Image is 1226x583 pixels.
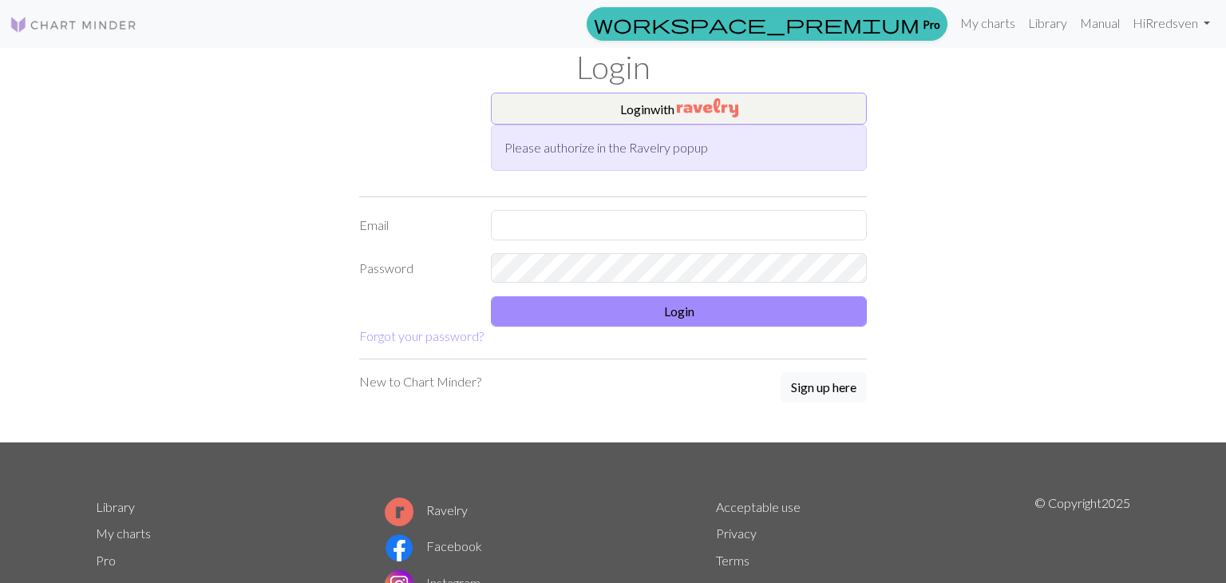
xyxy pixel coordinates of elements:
[96,499,135,514] a: Library
[10,15,137,34] img: Logo
[96,553,116,568] a: Pro
[677,98,738,117] img: Ravelry
[96,525,151,541] a: My charts
[385,498,413,526] img: Ravelry logo
[359,328,484,343] a: Forgot your password?
[491,296,867,327] button: Login
[359,372,481,391] p: New to Chart Minder?
[350,210,481,240] label: Email
[491,93,867,125] button: Loginwith
[587,7,947,41] a: Pro
[1022,7,1074,39] a: Library
[385,533,413,562] img: Facebook logo
[385,538,482,553] a: Facebook
[1126,7,1216,39] a: HiRredsven
[594,13,919,35] span: workspace_premium
[716,499,801,514] a: Acceptable use
[716,525,757,541] a: Privacy
[491,125,867,171] div: Please authorize in the Ravelry popup
[385,502,468,518] a: Ravelry
[350,253,481,284] label: Password
[1074,7,1126,39] a: Manual
[716,553,749,568] a: Terms
[781,372,867,404] a: Sign up here
[86,48,1140,86] h1: Login
[954,7,1022,39] a: My charts
[781,372,867,403] button: Sign up here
